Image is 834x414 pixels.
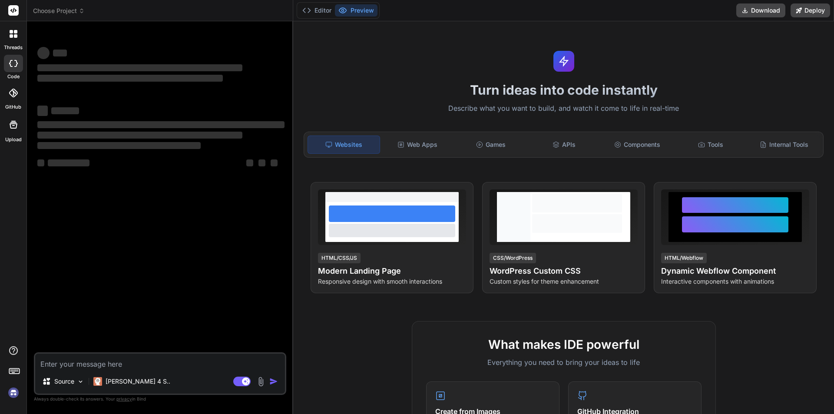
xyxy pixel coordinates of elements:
button: Download [736,3,785,17]
p: Always double-check its answers. Your in Bind [34,395,286,403]
span: ‌ [51,107,79,114]
div: CSS/WordPress [490,253,536,263]
h2: What makes IDE powerful [426,335,702,354]
h4: Modern Landing Page [318,265,466,277]
div: Web Apps [382,136,453,154]
h4: WordPress Custom CSS [490,265,638,277]
label: Upload [5,136,22,143]
button: Preview [335,4,377,17]
span: ‌ [37,159,44,166]
label: GitHub [5,103,21,111]
div: APIs [528,136,600,154]
p: [PERSON_NAME] 4 S.. [106,377,170,386]
div: HTML/Webflow [661,253,707,263]
span: ‌ [48,159,89,166]
span: ‌ [53,50,67,56]
span: ‌ [271,159,278,166]
span: ‌ [37,75,223,82]
img: icon [269,377,278,386]
span: ‌ [37,132,242,139]
span: ‌ [37,142,201,149]
div: Internal Tools [748,136,820,154]
div: Components [602,136,673,154]
p: Custom styles for theme enhancement [490,277,638,286]
span: privacy [116,396,132,401]
button: Deploy [791,3,830,17]
span: Choose Project [33,7,85,15]
span: ‌ [37,64,242,71]
p: Everything you need to bring your ideas to life [426,357,702,368]
span: ‌ [37,47,50,59]
div: Games [455,136,527,154]
img: signin [6,385,21,400]
button: Editor [299,4,335,17]
p: Responsive design with smooth interactions [318,277,466,286]
h1: Turn ideas into code instantly [298,82,829,98]
div: HTML/CSS/JS [318,253,361,263]
span: ‌ [37,106,48,116]
img: Claude 4 Sonnet [93,377,102,386]
img: attachment [256,377,266,387]
div: Tools [675,136,747,154]
span: ‌ [246,159,253,166]
span: ‌ [258,159,265,166]
img: Pick Models [77,378,84,385]
div: Websites [308,136,380,154]
label: threads [4,44,23,51]
label: code [7,73,20,80]
span: ‌ [37,121,285,128]
h4: Dynamic Webflow Component [661,265,809,277]
p: Interactive components with animations [661,277,809,286]
p: Describe what you want to build, and watch it come to life in real-time [298,103,829,114]
p: Source [54,377,74,386]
